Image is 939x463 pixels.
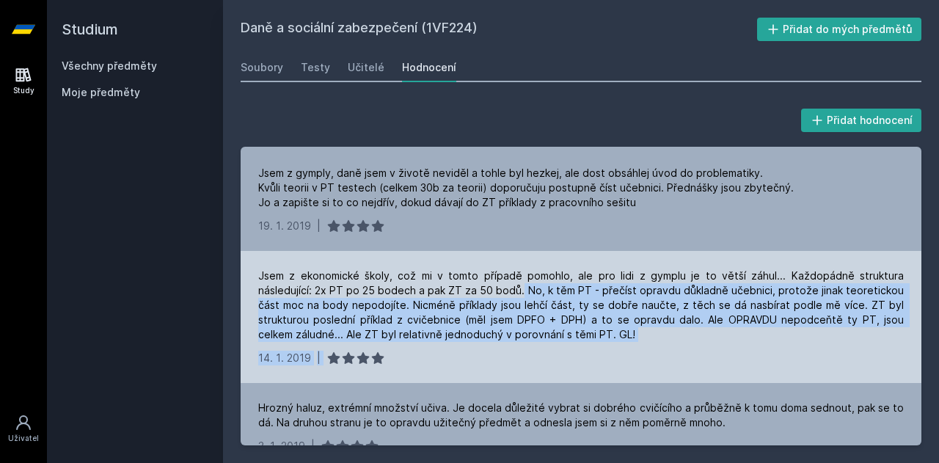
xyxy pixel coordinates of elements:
[8,433,39,444] div: Uživatel
[13,85,34,96] div: Study
[317,351,321,365] div: |
[258,351,311,365] div: 14. 1. 2019
[402,60,456,75] div: Hodnocení
[241,53,283,82] a: Soubory
[301,53,330,82] a: Testy
[757,18,922,41] button: Přidat do mých předmětů
[241,18,757,41] h2: Daně a sociální zabezpečení (1VF224)
[258,166,794,210] div: Jsem z gymply, daně jsem v životě neviděl a tohle byl hezkej, ale dost obsáhlej úvod do problemat...
[258,269,904,342] div: Jsem z ekonomické školy, což mi v tomto případě pomohlo, ale pro lidi z gymplu je to větší záhul....
[241,60,283,75] div: Soubory
[3,59,44,103] a: Study
[801,109,922,132] button: Přidat hodnocení
[258,439,305,453] div: 3. 1. 2019
[317,219,321,233] div: |
[258,219,311,233] div: 19. 1. 2019
[311,439,315,453] div: |
[301,60,330,75] div: Testy
[62,85,140,100] span: Moje předměty
[402,53,456,82] a: Hodnocení
[3,407,44,451] a: Uživatel
[348,53,384,82] a: Učitelé
[62,59,157,72] a: Všechny předměty
[348,60,384,75] div: Učitelé
[258,401,904,430] div: Hrozný haluz, extrémní množství učiva. Je docela důležité vybrat si dobrého cvičícího a průběžně ...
